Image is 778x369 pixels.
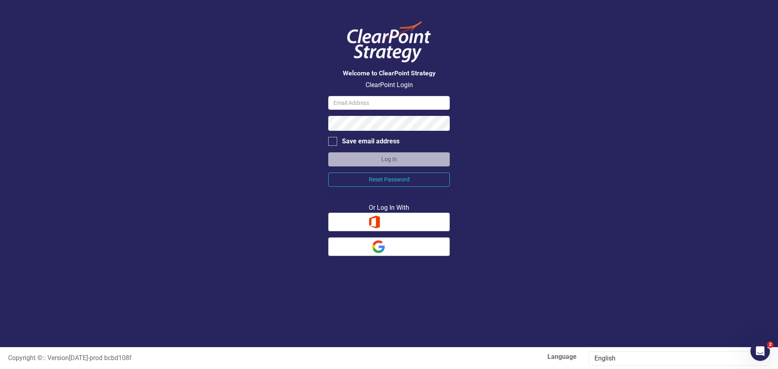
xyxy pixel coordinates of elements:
p: ClearPoint Login [328,81,450,90]
div: Or Log In With [328,203,450,213]
button: Reset Password [328,173,450,187]
button: Google [328,237,450,256]
label: Language [395,352,577,362]
button: Log In [328,152,450,166]
button: Office 365 [328,213,450,231]
h3: Welcome to ClearPoint Strategy [328,70,450,77]
span: Copyright © [8,354,43,362]
img: Office 365 [368,215,381,228]
img: ClearPoint Logo [340,16,438,68]
div: Save email address [342,137,400,146]
div: English [594,354,756,363]
iframe: Intercom live chat [750,341,770,361]
input: Email Address [328,96,450,110]
div: :: Version [DATE] - prod bcbd108f [2,354,389,363]
span: 2 [767,341,774,348]
img: Google [372,240,385,253]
